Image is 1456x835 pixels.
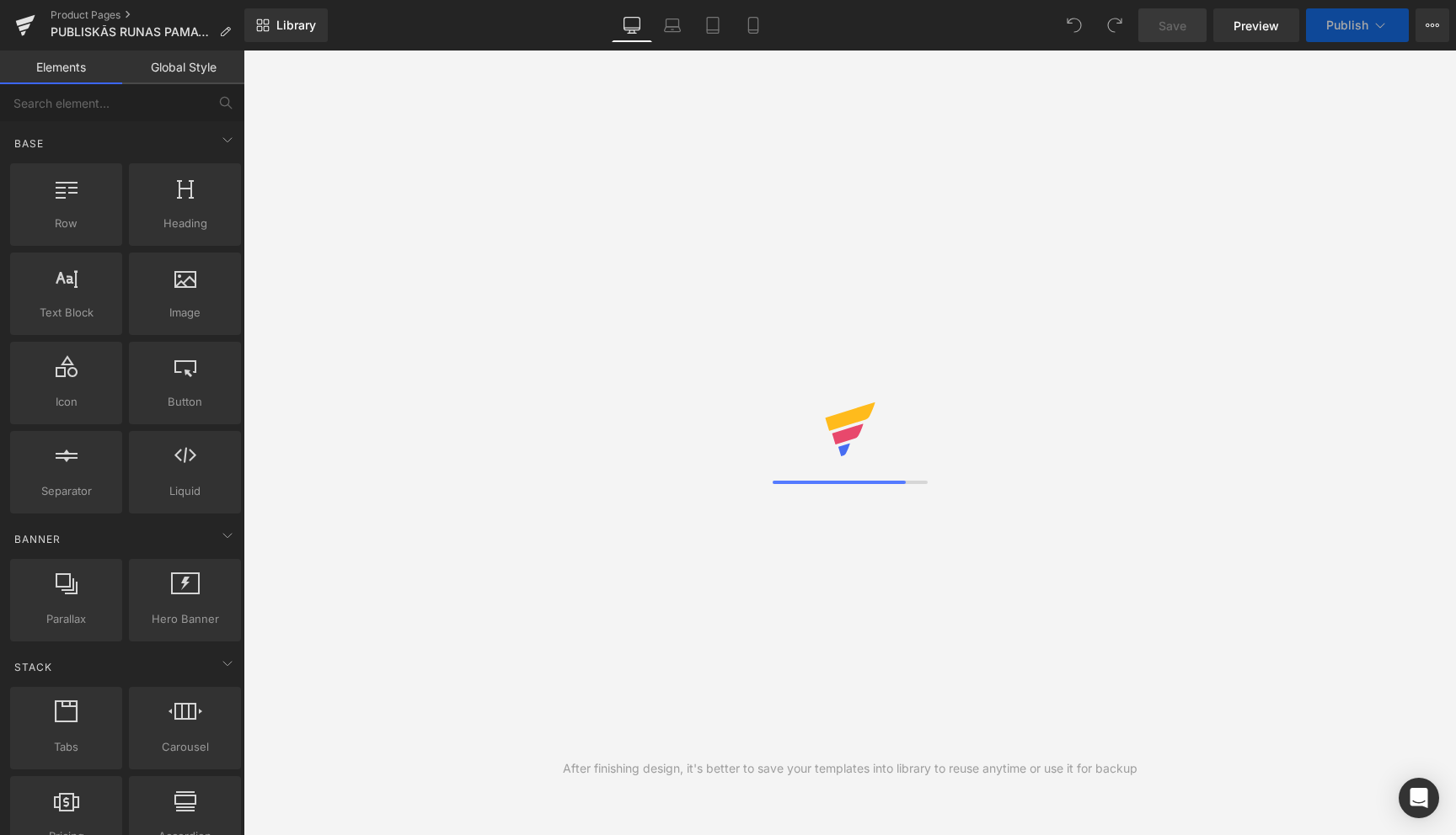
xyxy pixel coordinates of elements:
button: Undo [1057,8,1091,42]
span: Separator [15,482,117,500]
div: After finishing design, it's better to save your templates into library to reuse anytime or use i... [563,759,1137,778]
span: Heading [134,215,236,232]
span: Base [13,136,45,152]
span: Preview [1234,17,1279,35]
span: Parallax [15,610,117,628]
button: More [1416,8,1449,42]
span: Banner [13,531,62,547]
a: Global Style [122,51,244,84]
span: Stack [13,659,54,675]
span: Hero Banner [134,610,236,628]
span: PUBLISKĀS RUNAS PAMATI-2 [51,25,212,39]
div: Open Intercom Messenger [1399,778,1439,818]
a: Desktop [612,8,652,42]
span: Publish [1326,19,1368,32]
span: Button [134,393,236,411]
a: Tablet [693,8,733,42]
a: Mobile [733,8,773,42]
span: Tabs [15,738,117,756]
button: Publish [1306,8,1409,42]
span: Library [276,18,316,33]
span: Text Block [15,304,117,322]
a: Laptop [652,8,693,42]
span: Image [134,304,236,322]
a: Product Pages [51,8,244,22]
span: Save [1159,17,1186,35]
button: Redo [1098,8,1132,42]
a: Preview [1213,8,1299,42]
span: Carousel [134,738,236,756]
span: Icon [15,393,117,411]
a: New Library [244,8,328,42]
span: Liquid [134,482,236,500]
span: Row [15,215,117,232]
